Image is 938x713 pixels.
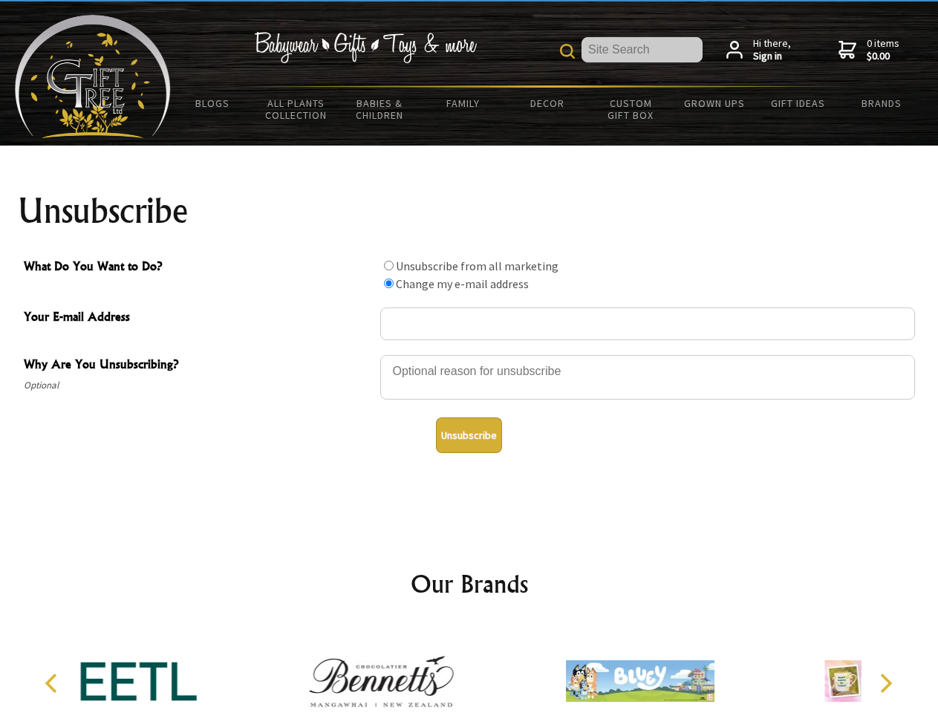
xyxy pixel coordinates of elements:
input: Site Search [582,37,703,62]
span: Why Are You Unsubscribing? [24,355,373,377]
label: Unsubscribe from all marketing [396,258,558,273]
span: Hi there, [753,37,791,63]
a: Decor [505,88,589,119]
h2: Our Brands [30,566,909,602]
strong: Sign in [753,50,791,63]
a: Gift Ideas [756,88,840,119]
input: What Do You Want to Do? [384,261,394,270]
span: 0 items [867,36,899,63]
button: Next [869,667,902,700]
a: Grown Ups [672,88,756,119]
a: Brands [840,88,924,119]
input: What Do You Want to Do? [384,279,394,288]
strong: $0.00 [867,50,899,63]
a: Family [422,88,506,119]
a: Babies & Children [338,88,422,131]
input: Your E-mail Address [380,307,915,340]
a: All Plants Collection [255,88,339,131]
img: Babywear - Gifts - Toys & more [254,32,477,63]
textarea: Why Are You Unsubscribing? [380,355,915,400]
a: 0 items$0.00 [838,37,899,63]
span: What Do You Want to Do? [24,257,373,279]
button: Previous [37,667,70,700]
img: Babyware - Gifts - Toys and more... [15,15,171,138]
a: Hi there,Sign in [726,37,791,63]
a: Custom Gift Box [589,88,673,131]
button: Unsubscribe [436,417,502,453]
label: Change my e-mail address [396,276,529,291]
a: BLOGS [171,88,255,119]
span: Optional [24,377,373,394]
img: product search [560,44,575,59]
h1: Unsubscribe [18,193,921,229]
span: Your E-mail Address [24,307,373,329]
